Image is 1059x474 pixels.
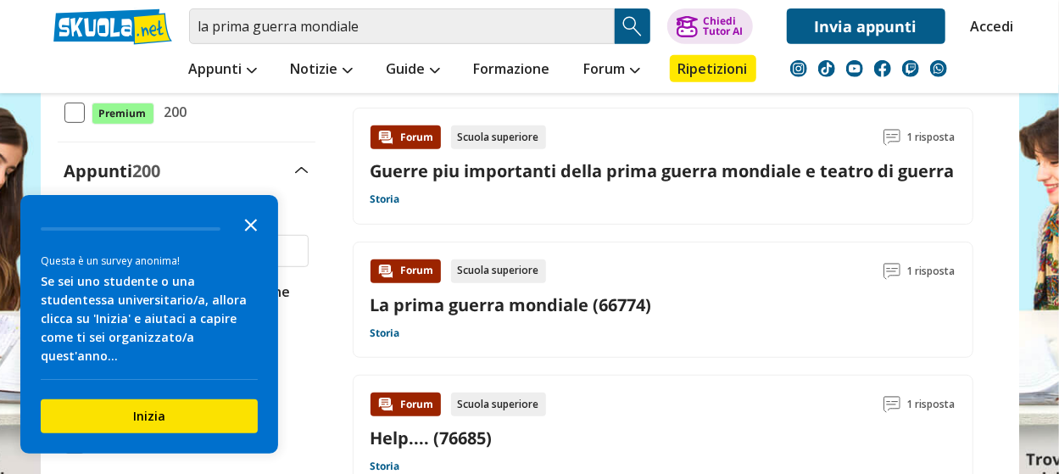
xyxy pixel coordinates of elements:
[287,55,357,86] a: Notizie
[371,192,400,206] a: Storia
[667,8,753,44] button: ChiediTutor AI
[883,396,900,413] img: Commenti lettura
[20,195,278,454] div: Survey
[930,60,947,77] img: WhatsApp
[41,272,258,365] div: Se sei uno studente o una studentessa universitario/a, allora clicca su 'Inizia' e aiutaci a capi...
[451,393,546,416] div: Scuola superiore
[158,101,187,123] span: 200
[371,460,400,473] a: Storia
[371,393,441,416] div: Forum
[451,125,546,149] div: Scuola superiore
[874,60,891,77] img: facebook
[620,14,645,39] img: Cerca appunti, riassunti o versioni
[133,159,161,182] span: 200
[371,259,441,283] div: Forum
[64,159,161,182] label: Appunti
[371,326,400,340] a: Storia
[371,159,955,182] a: Guerre piu importanti della prima guerra mondiale e teatro di guerra
[92,103,154,125] span: Premium
[846,60,863,77] img: youtube
[185,55,261,86] a: Appunti
[818,60,835,77] img: tiktok
[907,393,956,416] span: 1 risposta
[371,427,493,449] a: Help.... (76685)
[883,263,900,280] img: Commenti lettura
[41,399,258,433] button: Inizia
[902,60,919,77] img: twitch
[189,8,615,44] input: Cerca appunti, riassunti o versioni
[670,55,756,82] a: Ripetizioni
[790,60,807,77] img: instagram
[377,263,394,280] img: Forum contenuto
[371,293,652,316] a: La prima guerra mondiale (66774)
[907,125,956,149] span: 1 risposta
[787,8,945,44] a: Invia appunti
[615,8,650,44] button: Search Button
[382,55,444,86] a: Guide
[470,55,555,86] a: Formazione
[580,55,644,86] a: Forum
[451,259,546,283] div: Scuola superiore
[377,396,394,413] img: Forum contenuto
[907,259,956,283] span: 1 risposta
[295,167,309,174] img: Apri e chiudi sezione
[234,207,268,241] button: Close the survey
[41,253,258,269] div: Questa è un survey anonima!
[703,16,743,36] div: Chiedi Tutor AI
[971,8,1006,44] a: Accedi
[371,125,441,149] div: Forum
[883,129,900,146] img: Commenti lettura
[377,129,394,146] img: Forum contenuto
